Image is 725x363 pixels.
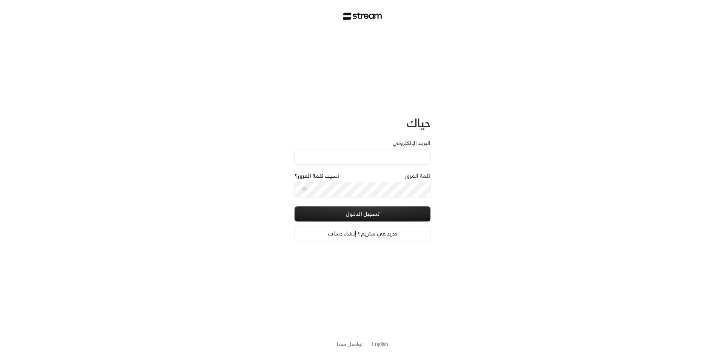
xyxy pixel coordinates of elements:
[337,339,363,349] a: تواصل معنا
[295,172,339,180] a: نسيت كلمة المرور؟
[405,172,430,180] label: كلمة المرور
[372,337,388,351] a: English
[295,206,430,221] button: تسجيل الدخول
[392,139,430,147] label: البريد الإلكتروني
[298,183,310,195] button: toggle password visibility
[337,340,363,348] button: تواصل معنا
[406,113,430,133] span: حياك
[343,12,382,20] img: Stream Logo
[295,226,430,241] a: جديد في ستريم؟ إنشاء حساب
